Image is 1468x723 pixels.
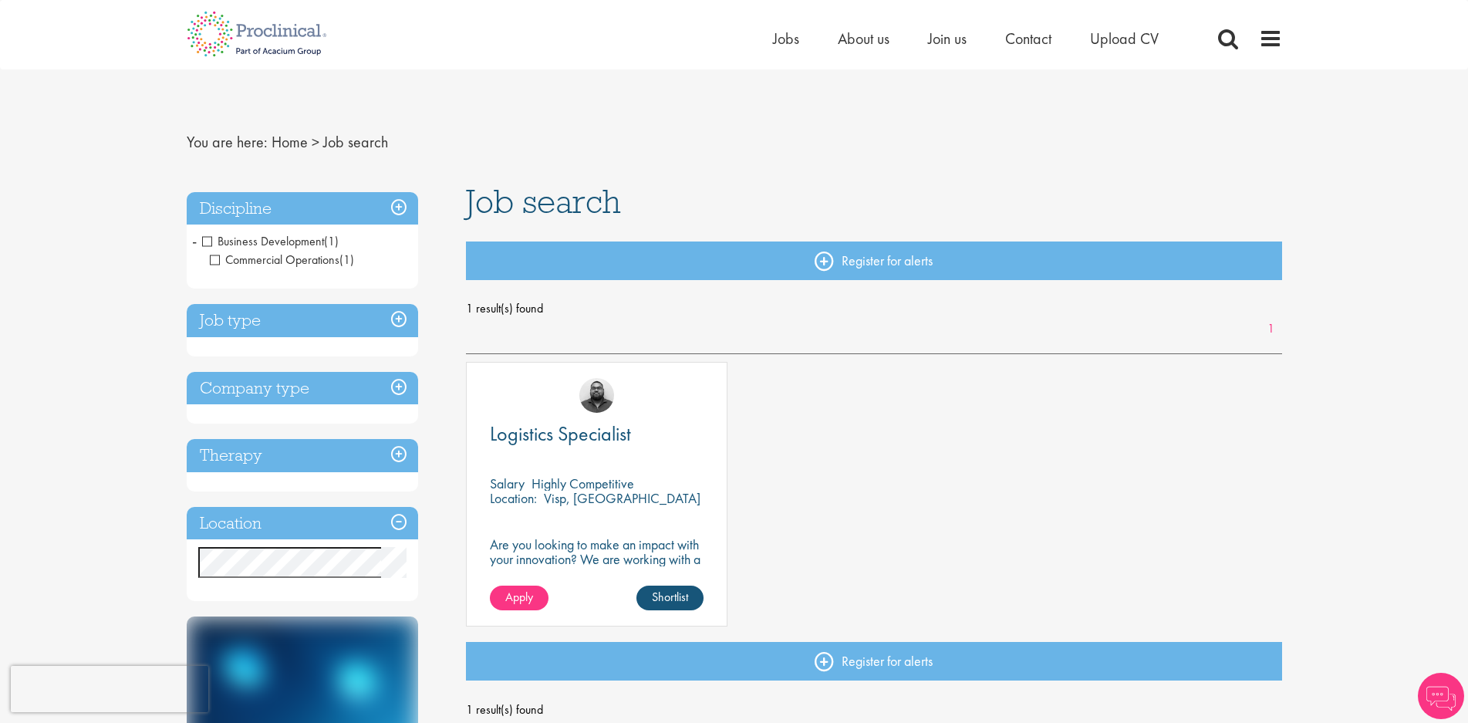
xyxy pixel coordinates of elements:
[187,304,418,337] h3: Job type
[466,698,1282,721] span: 1 result(s) found
[1005,29,1051,49] a: Contact
[490,586,548,610] a: Apply
[579,378,614,413] img: Ashley Bennett
[272,132,308,152] a: breadcrumb link
[210,252,339,268] span: Commercial Operations
[187,439,418,472] h3: Therapy
[210,252,354,268] span: Commercial Operations
[202,233,339,249] span: Business Development
[773,29,799,49] a: Jobs
[490,424,704,444] a: Logistics Specialist
[466,242,1282,280] a: Register for alerts
[490,489,537,507] span: Location:
[187,132,268,152] span: You are here:
[187,507,418,540] h3: Location
[928,29,967,49] a: Join us
[466,297,1282,320] span: 1 result(s) found
[466,181,621,222] span: Job search
[202,233,324,249] span: Business Development
[490,475,525,492] span: Salary
[192,229,197,252] span: -
[490,537,704,610] p: Are you looking to make an impact with your innovation? We are working with a well-established ph...
[505,589,533,605] span: Apply
[187,372,418,405] h3: Company type
[838,29,889,49] a: About us
[1418,673,1464,719] img: Chatbot
[323,132,388,152] span: Job search
[339,252,354,268] span: (1)
[490,421,631,447] span: Logistics Specialist
[324,233,339,249] span: (1)
[636,586,704,610] a: Shortlist
[532,475,634,492] p: Highly Competitive
[312,132,319,152] span: >
[544,489,700,507] p: Visp, [GEOGRAPHIC_DATA]
[466,642,1282,681] a: Register for alerts
[11,666,208,712] iframe: reCAPTCHA
[1090,29,1159,49] a: Upload CV
[1260,320,1282,338] a: 1
[187,192,418,225] h3: Discipline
